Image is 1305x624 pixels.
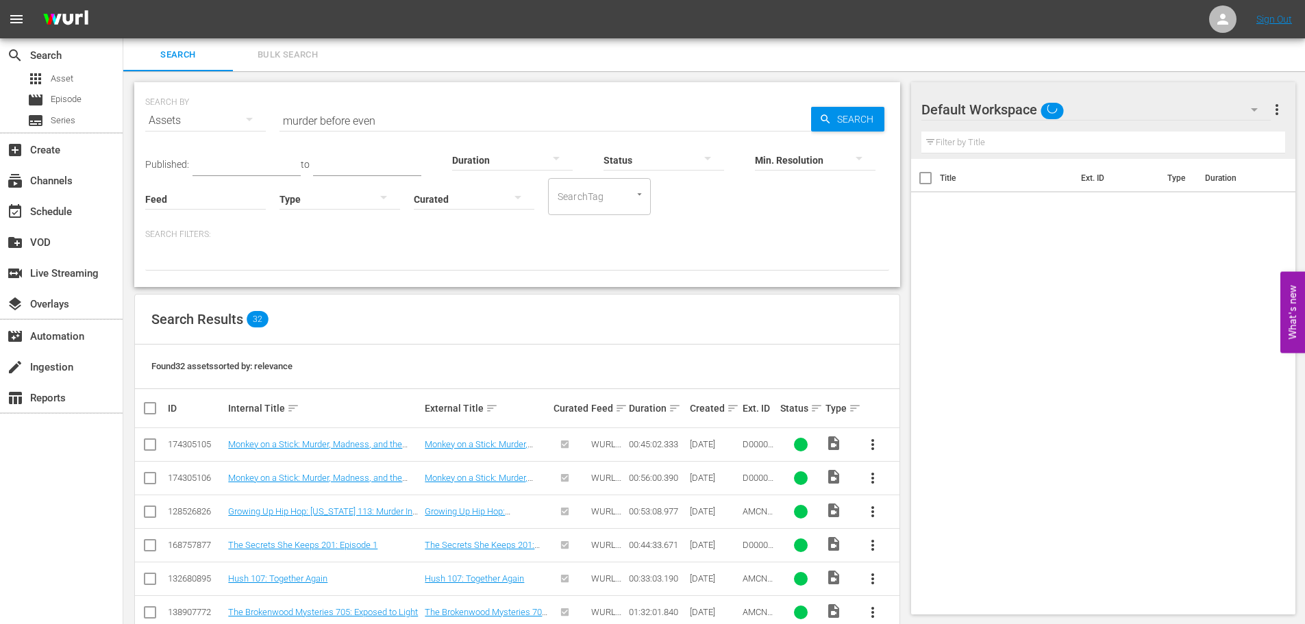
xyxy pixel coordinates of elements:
[7,142,23,158] span: Create
[486,402,498,414] span: sort
[743,540,773,560] span: D0000046434
[7,328,23,345] span: Automation
[825,603,842,619] span: Video
[145,159,189,170] span: Published:
[51,114,75,127] span: Series
[743,573,773,604] span: AMCNVR0000057578
[690,400,738,416] div: Created
[554,403,587,414] div: Curated
[1256,14,1292,25] a: Sign Out
[247,311,269,327] span: 32
[168,403,224,414] div: ID
[591,473,621,493] span: WURL Feed
[825,435,842,451] span: Video
[7,296,23,312] span: Overlays
[7,234,23,251] span: VOD
[629,607,685,617] div: 01:32:01.840
[743,439,773,460] span: D0000062124
[591,540,621,560] span: WURL Feed
[825,569,842,586] span: Video
[168,439,224,449] div: 174305105
[7,390,23,406] span: Reports
[33,3,99,36] img: ans4CAIJ8jUAAAAAAAAAAAAAAAAAAAAAAAAgQb4GAAAAAAAAAAAAAAAAAAAAAAAAJMjXAAAAAAAAAAAAAAAAAAAAAAAAgAT5G...
[865,604,881,621] span: more_vert
[301,159,310,170] span: to
[856,428,889,461] button: more_vert
[856,529,889,562] button: more_vert
[629,439,685,449] div: 00:45:02.333
[690,607,738,617] div: [DATE]
[865,470,881,486] span: more_vert
[425,506,544,537] a: Growing Up Hip Hop: [US_STATE] 113: Murder Inc for Life
[629,473,685,483] div: 00:56:00.390
[865,436,881,453] span: more_vert
[425,540,540,560] a: The Secrets She Keeps 201: Episode 1
[132,47,225,63] span: Search
[591,400,625,416] div: Feed
[690,573,738,584] div: [DATE]
[743,473,773,493] span: D0000062122
[629,506,685,516] div: 00:53:08.977
[228,473,408,493] a: Monkey on a Stick: Murder, Madness, and the [DEMOGRAPHIC_DATA] 101: Episode 1
[1269,101,1285,118] span: more_vert
[168,573,224,584] div: 132680895
[780,400,821,416] div: Status
[629,573,685,584] div: 00:33:03.190
[690,473,738,483] div: [DATE]
[633,188,646,201] button: Open
[1159,159,1197,197] th: Type
[228,400,421,416] div: Internal Title
[7,359,23,375] span: Ingestion
[825,469,842,485] span: Video
[228,607,418,617] a: The Brokenwood Mysteries 705: Exposed to Light
[865,537,881,553] span: more_vert
[228,573,327,584] a: Hush 107: Together Again
[168,607,224,617] div: 138907772
[940,159,1073,197] th: Title
[856,462,889,495] button: more_vert
[811,107,884,132] button: Search
[145,229,889,240] p: Search Filters:
[425,473,534,514] a: Monkey on a Stick: Murder, Madness, and the [DEMOGRAPHIC_DATA] 101: Episode 1
[669,402,681,414] span: sort
[228,506,418,527] a: Growing Up Hip Hop: [US_STATE] 113: Murder Inc for Life
[629,400,685,416] div: Duration
[865,571,881,587] span: more_vert
[7,265,23,282] span: Live Streaming
[8,11,25,27] span: menu
[151,311,243,327] span: Search Results
[865,503,881,520] span: more_vert
[241,47,334,63] span: Bulk Search
[825,502,842,519] span: Video
[7,173,23,189] span: Channels
[1197,159,1279,197] th: Duration
[168,506,224,516] div: 128526826
[1073,159,1160,197] th: Ext. ID
[743,506,773,537] span: AMCNVR0000053855
[425,573,524,584] a: Hush 107: Together Again
[7,47,23,64] span: Search
[727,402,739,414] span: sort
[615,402,627,414] span: sort
[825,400,852,416] div: Type
[151,361,293,371] span: Found 32 assets sorted by: relevance
[145,101,266,140] div: Assets
[690,439,738,449] div: [DATE]
[591,506,621,527] span: WURL Feed
[168,473,224,483] div: 174305106
[921,90,1271,129] div: Default Workspace
[690,506,738,516] div: [DATE]
[849,402,861,414] span: sort
[591,573,621,594] span: WURL Feed
[856,495,889,528] button: more_vert
[7,203,23,220] span: Schedule
[690,540,738,550] div: [DATE]
[51,92,82,106] span: Episode
[629,540,685,550] div: 00:44:33.671
[51,72,73,86] span: Asset
[425,439,534,480] a: Monkey on a Stick: Murder, Madness, and the [DEMOGRAPHIC_DATA] 102: Episode 2
[856,562,889,595] button: more_vert
[228,540,377,550] a: The Secrets She Keeps 201: Episode 1
[1269,93,1285,126] button: more_vert
[591,439,621,460] span: WURL Feed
